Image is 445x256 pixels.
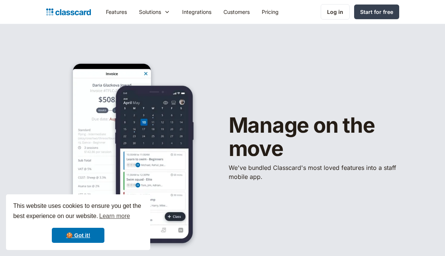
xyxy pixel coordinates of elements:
[139,8,161,16] div: Solutions
[217,3,256,20] a: Customers
[229,163,399,181] p: We've bundled ​Classcard's most loved features into a staff mobile app.
[229,114,399,160] h1: Manage on the move
[327,8,343,16] div: Log in
[133,3,176,20] div: Solutions
[176,3,217,20] a: Integrations
[354,5,399,19] a: Start for free
[360,8,393,16] div: Start for free
[98,211,131,222] a: learn more about cookies
[6,194,150,250] div: cookieconsent
[52,228,104,243] a: dismiss cookie message
[100,3,133,20] a: Features
[256,3,285,20] a: Pricing
[321,4,350,20] a: Log in
[13,201,143,222] span: This website uses cookies to ensure you get the best experience on our website.
[46,7,91,17] a: home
